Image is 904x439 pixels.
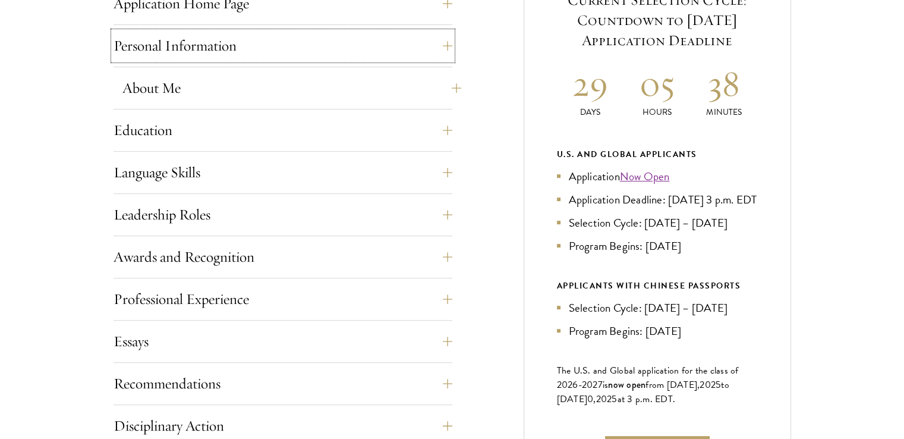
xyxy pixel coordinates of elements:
[114,369,452,398] button: Recommendations
[691,106,758,118] p: Minutes
[114,32,452,60] button: Personal Information
[700,378,716,392] span: 202
[122,74,461,102] button: About Me
[557,363,739,392] span: The U.S. and Global application for the class of 202
[623,61,691,106] h2: 05
[114,158,452,187] button: Language Skills
[598,378,603,392] span: 7
[612,392,617,406] span: 5
[114,243,452,271] button: Awards and Recognition
[557,322,758,340] li: Program Begins: [DATE]
[557,61,624,106] h2: 29
[593,392,596,406] span: ,
[557,106,624,118] p: Days
[557,378,729,406] span: to [DATE]
[557,168,758,185] li: Application
[691,61,758,106] h2: 38
[645,378,700,392] span: from [DATE],
[114,285,452,313] button: Professional Experience
[557,299,758,316] li: Selection Cycle: [DATE] – [DATE]
[114,116,452,145] button: Education
[557,147,758,162] div: U.S. and Global Applicants
[557,214,758,231] li: Selection Cycle: [DATE] – [DATE]
[557,237,758,255] li: Program Begins: [DATE]
[572,378,578,392] span: 6
[620,168,670,185] a: Now Open
[623,106,691,118] p: Hours
[114,200,452,229] button: Leadership Roles
[587,392,593,406] span: 0
[716,378,721,392] span: 5
[618,392,676,406] span: at 3 p.m. EDT.
[557,191,758,208] li: Application Deadline: [DATE] 3 p.m. EDT
[578,378,598,392] span: -202
[608,378,645,391] span: now open
[603,378,609,392] span: is
[114,327,452,356] button: Essays
[596,392,612,406] span: 202
[557,278,758,293] div: APPLICANTS WITH CHINESE PASSPORTS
